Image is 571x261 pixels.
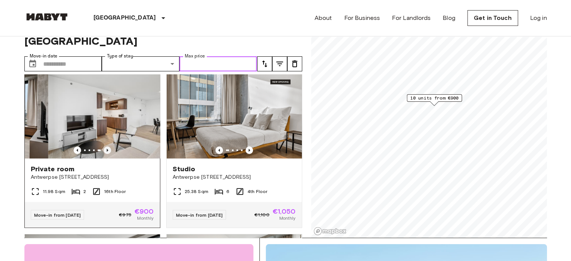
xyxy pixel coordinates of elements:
button: Previous image [104,146,111,154]
a: About [315,14,332,23]
span: Monthly [279,215,295,222]
span: Antwerpse [STREET_ADDRESS] [173,173,296,181]
span: 6 [226,188,229,195]
span: Private room [31,164,75,173]
img: Habyt [24,13,69,21]
button: Previous image [215,146,223,154]
a: Mapbox logo [313,227,347,235]
a: For Landlords [392,14,431,23]
span: Antwerpse [STREET_ADDRESS] [31,173,154,181]
label: Move-in date [30,53,57,59]
img: Marketing picture of unit BE-23-003-012-001 [167,68,302,158]
span: Studio [173,164,196,173]
span: Move-in from [DATE] [34,212,81,218]
button: Choose date [25,56,40,71]
span: €1,100 [255,211,270,218]
div: Map marker [407,94,462,106]
a: Log in [530,14,547,23]
span: Monthly [137,215,154,222]
span: €1,050 [273,208,296,215]
label: Type of stay [107,53,133,59]
button: tune [287,56,302,71]
canvas: Map [311,13,547,238]
button: Previous image [246,146,253,154]
span: 11.98 Sqm [43,188,65,195]
button: tune [272,56,287,71]
p: [GEOGRAPHIC_DATA] [93,14,156,23]
a: For Business [344,14,380,23]
img: Marketing picture of unit BE-23-003-063-001 [48,68,183,158]
button: Previous image [74,146,81,154]
a: Get in Touch [467,10,518,26]
span: 10 units from €900 [410,95,458,101]
span: €900 [134,208,154,215]
a: Previous imagePrevious imagePrivate roomAntwerpse [STREET_ADDRESS]11.98 Sqm216th FloorMove-in fro... [24,68,160,228]
button: tune [257,56,272,71]
span: 16th Floor [104,188,126,195]
span: 4th Floor [247,188,267,195]
span: Move-in from [DATE] [176,212,223,218]
span: 2 [83,188,86,195]
a: Marketing picture of unit BE-23-003-012-001Previous imagePrevious imageStudioAntwerpse [STREET_AD... [166,68,302,228]
a: Blog [443,14,455,23]
label: Max price [185,53,205,59]
span: €975 [119,211,131,218]
span: 25.38 Sqm [185,188,208,195]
